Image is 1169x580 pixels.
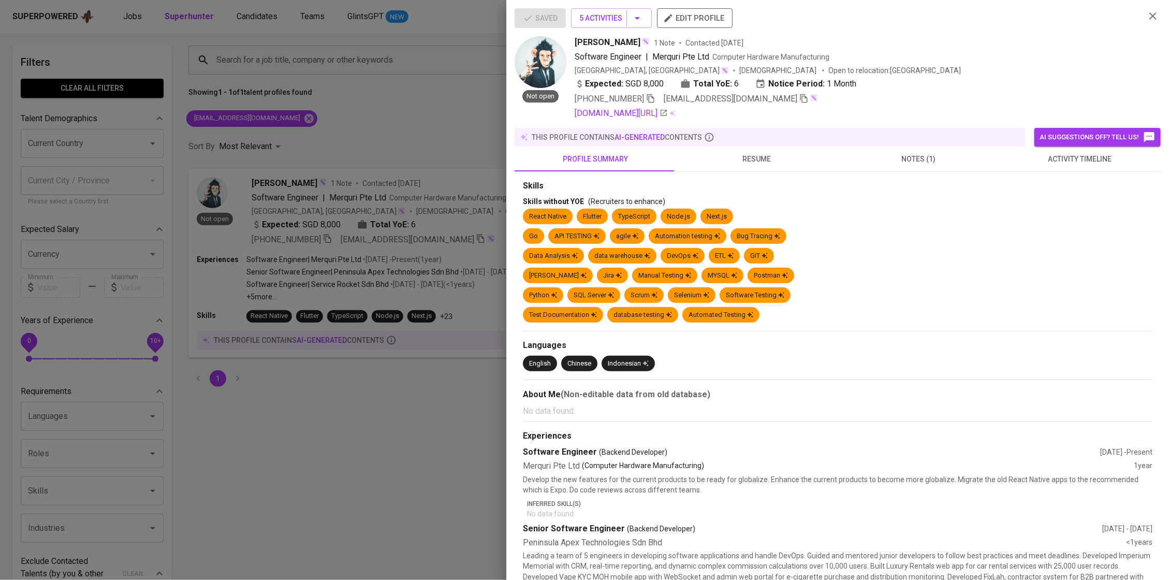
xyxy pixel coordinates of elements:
span: 1 Note [654,38,675,48]
p: Inferred Skill(s) [527,499,1152,509]
div: DevOps [667,251,698,261]
div: Python [529,291,557,300]
div: SGD 8,000 [575,78,664,90]
div: ETL [715,251,734,261]
div: [DATE] - [DATE] [1102,524,1152,534]
span: (Recruiters to enhance) [588,197,665,206]
div: [DATE] - Present [1100,447,1152,457]
p: No data found. [527,509,1152,519]
span: Computer Hardware Manufacturing [712,53,829,61]
p: Open to relocation : [GEOGRAPHIC_DATA] [828,65,961,76]
div: Test Documentation [529,310,597,320]
div: Automation testing [655,231,720,241]
div: 1 Month [755,78,856,90]
span: edit profile [665,11,724,25]
img: magic_wand.svg [641,37,650,46]
span: Merquri Pte Ltd [652,52,709,62]
span: (Backend Developer) [599,447,667,457]
div: Software Testing [726,291,784,300]
div: Manual Testing [638,271,691,281]
p: No data found. [523,405,1152,417]
span: Skills without YOE [523,197,584,206]
b: Total YoE: [693,78,732,90]
div: <1 years [1126,537,1152,549]
span: [PHONE_NUMBER] [575,94,644,104]
a: [DOMAIN_NAME][URL] [575,107,668,120]
div: Chinese [567,359,591,369]
button: 5 Activities [571,8,652,28]
div: Peninsula Apex Technologies Sdn Bhd [523,537,1126,549]
span: 6 [734,78,739,90]
div: Languages [523,340,1152,352]
div: [GEOGRAPHIC_DATA], [GEOGRAPHIC_DATA] [575,65,729,76]
span: notes (1) [844,153,993,166]
div: Software Engineer [523,446,1100,458]
div: database testing [613,310,672,320]
span: [EMAIL_ADDRESS][DOMAIN_NAME] [664,94,797,104]
div: Scrum [631,291,657,300]
div: 1 year [1134,460,1152,472]
div: Postman [754,271,788,281]
span: (Backend Developer) [627,524,695,534]
div: API TESTING [554,231,600,241]
p: this profile contains contents [532,132,702,142]
span: Not open [522,92,559,102]
span: [PERSON_NAME] [575,36,640,49]
a: edit profile [657,13,733,22]
span: Contacted [DATE] [685,38,743,48]
span: activity timeline [1005,153,1155,166]
img: magic_wand.svg [810,94,818,102]
div: data warehouse [594,251,650,261]
span: AI-generated [615,133,665,141]
div: GIT [750,251,768,261]
button: AI suggestions off? Tell us! [1034,128,1161,147]
div: Senior Software Engineer [523,523,1102,535]
div: English [529,359,551,369]
div: React Native [529,212,566,222]
span: 5 Activities [579,12,644,25]
span: resume [682,153,831,166]
img: magic_wand.svg [721,66,729,75]
p: Develop the new features for the current products to be ready for globalize. Enhance the current ... [523,474,1152,495]
span: profile summary [521,153,670,166]
b: (Non-editable data from old database) [561,389,710,399]
div: Merquri Pte Ltd [523,460,1134,472]
span: Software Engineer [575,52,641,62]
div: Jira [603,271,622,281]
div: Skills [523,180,1152,192]
span: AI suggestions off? Tell us! [1040,131,1156,143]
div: Automated Testing [689,310,753,320]
div: agile [616,231,638,241]
div: ​[PERSON_NAME] [529,271,587,281]
div: Indonesian [608,359,649,369]
span: [DEMOGRAPHIC_DATA] [739,65,818,76]
div: Selenium [674,291,709,300]
p: (Computer Hardware Manufacturing) [582,460,704,472]
div: Go [529,231,538,241]
div: Experiences [523,430,1152,442]
div: Flutter [583,212,602,222]
button: edit profile [657,8,733,28]
div: Data Analysis [529,251,578,261]
b: Notice Period: [768,78,825,90]
div: Bug Tracing [737,231,780,241]
div: MYSQL [708,271,737,281]
div: TypeScript [618,212,650,222]
div: Next.js [707,212,727,222]
span: | [646,51,648,63]
img: 0a06470d83ede4c4165ad0cf05fdc517.jpg [515,36,566,88]
b: Expected: [585,78,623,90]
div: Node.js [667,212,690,222]
div: About Me [523,388,1152,401]
div: SQL Server [574,291,614,300]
